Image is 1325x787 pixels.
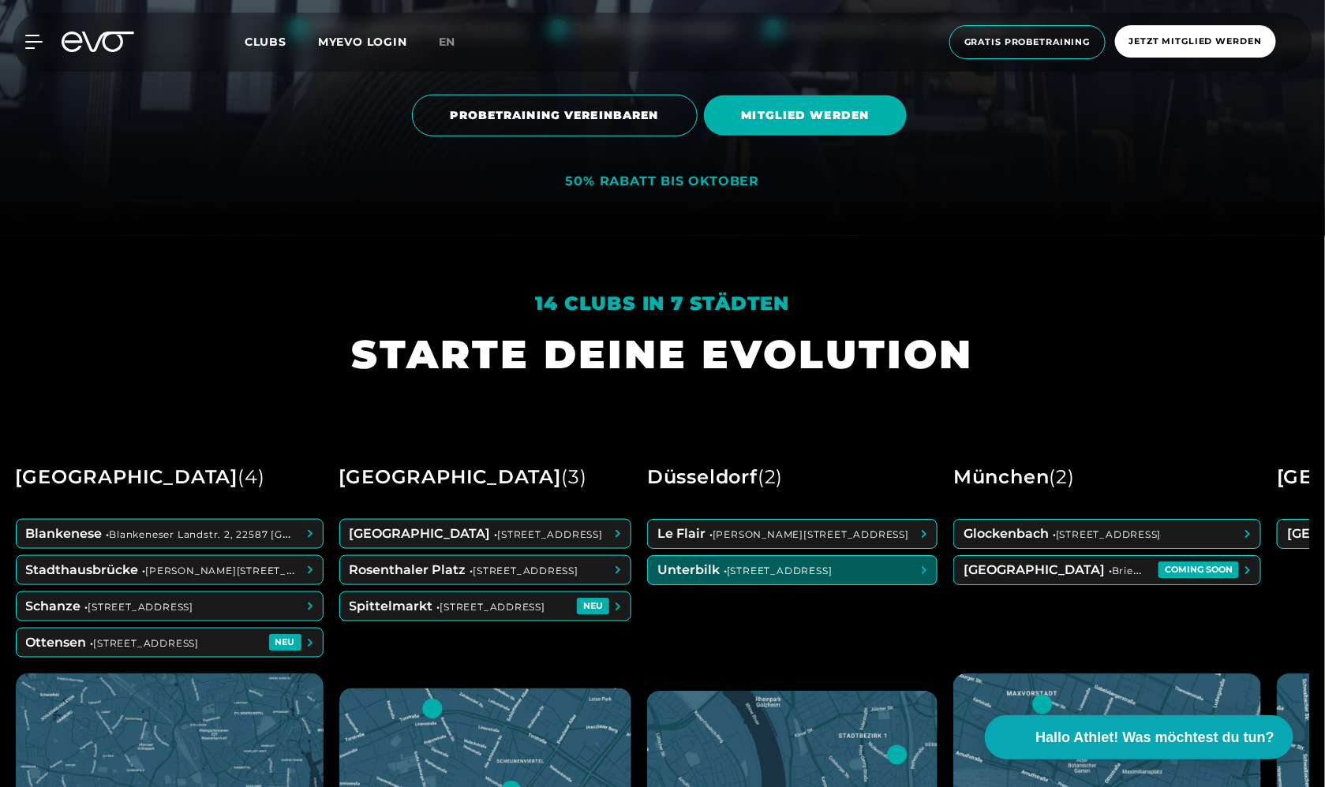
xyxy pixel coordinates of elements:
[16,459,265,495] div: [GEOGRAPHIC_DATA]
[1050,465,1075,488] span: ( 2 )
[561,465,586,488] span: ( 3 )
[245,35,286,49] span: Clubs
[742,107,870,124] span: MITGLIED WERDEN
[1129,35,1262,48] span: Jetzt Mitglied werden
[566,173,760,190] div: 50% RABATT BIS OKTOBER
[238,465,264,488] span: ( 4 )
[339,459,587,495] div: [GEOGRAPHIC_DATA]
[536,292,790,315] em: 14 Clubs in 7 Städten
[953,459,1075,495] div: München
[245,34,318,49] a: Clubs
[704,84,914,147] a: MITGLIED WERDEN
[758,465,783,488] span: ( 2 )
[451,107,659,124] span: PROBETRAINING VEREINBAREN
[439,35,456,49] span: en
[985,715,1293,759] button: Hallo Athlet! Was möchtest du tun?
[318,35,407,49] a: MYEVO LOGIN
[1035,727,1274,748] span: Hallo Athlet! Was möchtest du tun?
[1110,25,1281,59] a: Jetzt Mitglied werden
[945,25,1110,59] a: Gratis Probetraining
[647,459,783,495] div: Düsseldorf
[439,33,475,51] a: en
[352,329,974,380] h1: STARTE DEINE EVOLUTION
[964,35,1091,49] span: Gratis Probetraining
[412,83,704,148] a: PROBETRAINING VEREINBAREN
